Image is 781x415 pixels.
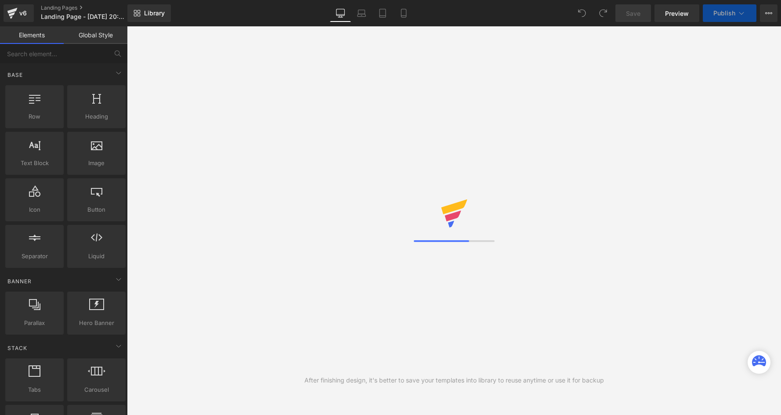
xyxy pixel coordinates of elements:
span: Liquid [70,252,123,261]
span: Preview [665,9,689,18]
span: Heading [70,112,123,121]
span: Hero Banner [70,318,123,328]
div: After finishing design, it's better to save your templates into library to reuse anytime or use i... [304,375,604,385]
a: v6 [4,4,34,22]
a: Tablet [372,4,393,22]
a: Landing Pages [41,4,142,11]
span: Library [144,9,165,17]
button: Redo [594,4,612,22]
a: New Library [127,4,171,22]
span: Base [7,71,24,79]
a: Laptop [351,4,372,22]
button: More [760,4,777,22]
span: Carousel [70,385,123,394]
span: Publish [713,10,735,17]
span: Tabs [8,385,61,394]
a: Desktop [330,4,351,22]
button: Undo [573,4,591,22]
div: v6 [18,7,29,19]
span: Icon [8,205,61,214]
span: Save [626,9,640,18]
span: Landing Page - [DATE] 20:52:46 [41,13,125,20]
a: Preview [654,4,699,22]
span: Parallax [8,318,61,328]
button: Publish [703,4,756,22]
a: Mobile [393,4,414,22]
span: Image [70,159,123,168]
span: Button [70,205,123,214]
span: Text Block [8,159,61,168]
span: Separator [8,252,61,261]
a: Global Style [64,26,127,44]
span: Stack [7,344,28,352]
span: Row [8,112,61,121]
span: Banner [7,277,33,285]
